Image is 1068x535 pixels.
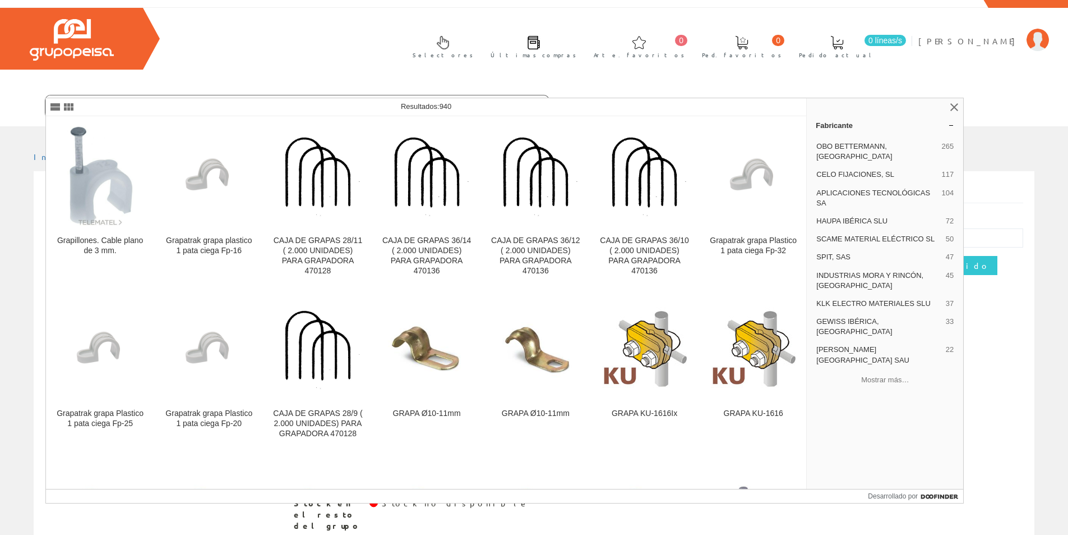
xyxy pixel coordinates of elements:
font: INDUSTRIAS MORA Y RINCÓN, [GEOGRAPHIC_DATA] [816,271,923,290]
font: CAJA DE GRAPAS 36/12 ( 2.000 UNIDADES) PARA GRAPADORA 470136 [491,236,580,275]
a: GRAPA Ø10-11mm GRAPA Ø10-11mm [482,290,590,452]
font: 37 [946,299,954,308]
font: CAJA DE GRAPAS 36/14 ( 2.000 UNIDADES) PARA GRAPADORA 470136 [382,236,471,275]
a: Grapatrak grapa plastico 1 pata ciega Fp-16 Grapatrak grapa plastico 1 pata ciega Fp-16 [155,117,263,289]
font: Stock en el resto del grupo [294,498,361,531]
font: Mostrar más… [861,375,909,383]
font: Fabricante [816,121,853,130]
a: CAJA DE GRAPAS 36/10 ( 2.000 UNIDADES) PARA GRAPADORA 470136 CAJA DE GRAPAS 36/10 ( 2.000 UNIDADE... [590,117,699,289]
img: GRAPA Ø10-11mm [382,304,472,395]
a: Inicio [34,152,81,162]
a: CAJA DE GRAPAS 36/14 ( 2.000 UNIDADES) PARA GRAPADORA 470136 CAJA DE GRAPAS 36/14 ( 2.000 UNIDADE... [373,117,481,289]
font: CAJA DE GRAPAS 36/10 ( 2.000 UNIDADES) PARA GRAPADORA 470136 [600,236,688,275]
font: SCAME MATERIAL ELÉCTRICO SL [816,235,935,243]
font: 45 [946,271,954,280]
font: Pedido actual [799,51,875,59]
a: Grapillones. Cable plano de 3 mm. Grapillones. Cable plano de 3 mm. [46,117,154,289]
img: CAJA DE GRAPAS 28/9 ( 2.000 UNIDADES) PARA GRAPADORA 470128 [272,304,363,395]
font: GRAPA Ø10-11mm [393,409,461,418]
font: 72 [946,217,954,225]
font: 940 [440,102,452,111]
img: Grapatrak grapa Plastico 1 pata ciega Fp-20 [164,304,254,395]
font: APLICACIONES TECNOLÓGICAS SA [816,189,930,207]
font: 0 líneas/s [868,36,902,45]
img: GRAPA KU-1616Ix [603,307,687,391]
img: GRAPA KU-1616 [711,307,796,391]
a: Desarrollado por [868,490,963,503]
img: CAJA DE GRAPAS 36/12 ( 2.000 UNIDADES) PARA GRAPADORA 470136 [491,131,581,221]
font: 22 [946,345,954,354]
font: 104 [942,189,954,197]
font: GEWISS IBÉRICA, [GEOGRAPHIC_DATA] [816,317,892,336]
a: CAJA DE GRAPAS 36/12 ( 2.000 UNIDADES) PARA GRAPADORA 470136 CAJA DE GRAPAS 36/12 ( 2.000 UNIDADE... [482,117,590,289]
font: GRAPA Ø10-11mm [502,409,570,418]
a: Grapatrak grapa Plastico 1 pata ciega Fp-20 Grapatrak grapa Plastico 1 pata ciega Fp-20 [155,290,263,452]
font: Grapatrak grapa plastico 1 pata ciega Fp-16 [166,236,252,255]
img: CAJA DE GRAPAS 36/14 ( 2.000 UNIDADES) PARA GRAPADORA 470136 [382,131,472,221]
font: HAUPA IBÉRICA SLU [816,217,887,225]
button: Mostrar más… [811,371,959,389]
a: Fabricante [807,116,963,134]
font: Grapatrak grapa Plastico 1 pata ciega Fp-20 [165,409,252,428]
img: Grapatrak grapa Plastico 1 pata ciega Fp-32 [708,131,798,221]
img: Grupo Peisa [30,19,114,61]
font: Ped. favoritos [702,51,782,59]
font: 117 [942,170,954,179]
font: 265 [942,142,954,150]
a: GRAPA KU-1616Ix GRAPA KU-1616Ix [590,290,699,452]
font: 0 [679,36,683,45]
font: Últimas compras [491,51,576,59]
a: GRAPA Ø10-11mm GRAPA Ø10-11mm [373,290,481,452]
font: 47 [946,253,954,261]
a: Grapatrak grapa Plastico 1 pata ciega Fp-32 Grapatrak grapa Plastico 1 pata ciega Fp-32 [699,117,807,289]
font: CAJA DE GRAPAS 28/9 ( 2.000 UNIDADES) PARA GRAPADORA 470128 [273,409,362,438]
a: Grapatrak grapa Plastico 1 pata ciega Fp-25 Grapatrak grapa Plastico 1 pata ciega Fp-25 [46,290,154,452]
font: Arte. favoritos [594,51,685,59]
font: 0 [776,36,780,45]
img: Grapillones. Cable plano de 3 mm. [67,126,133,227]
img: CAJA DE GRAPAS 36/10 ( 2.000 UNIDADES) PARA GRAPADORA 470136 [599,131,690,221]
a: GRAPA KU-1616 GRAPA KU-1616 [699,290,807,452]
a: CAJA DE GRAPAS 28/9 ( 2.000 UNIDADES) PARA GRAPADORA 470128 CAJA DE GRAPAS 28/9 ( 2.000 UNIDADES)... [263,290,372,452]
font: [PERSON_NAME] [918,36,1021,46]
font: CAJA DE GRAPAS 28/11 ( 2.000 UNIDADES) PARA GRAPADORA 470128 [274,236,362,275]
input: Buscar ... [45,95,527,118]
img: CAJA DE GRAPAS 28/11 ( 2.000 UNIDADES) PARA GRAPADORA 470128 [272,131,363,221]
font: SPIT, SAS [816,253,850,261]
a: [PERSON_NAME] [918,26,1049,37]
font: Grapillones. Cable plano de 3 mm. [57,236,143,255]
font: GRAPA KU-1616Ix [612,409,677,418]
font: Desarrollado por [868,492,918,500]
img: Grapatrak grapa Plastico 1 pata ciega Fp-25 [55,304,145,395]
img: GRAPA Ø10-11mm [491,304,581,395]
a: Selectores [401,26,479,65]
a: Últimas compras [479,26,582,65]
font: 50 [946,235,954,243]
font: Resultados: [401,102,440,111]
font: KLK ELECTRO MATERIALES SLU [816,299,931,308]
font: Selectores [413,51,473,59]
a: CAJA DE GRAPAS 28/11 ( 2.000 UNIDADES) PARA GRAPADORA 470128 CAJA DE GRAPAS 28/11 ( 2.000 UNIDADE... [263,117,372,289]
font: GRAPA KU-1616 [724,409,783,418]
font: 33 [946,317,954,326]
font: OBO BETTERMANN, [GEOGRAPHIC_DATA] [816,142,892,161]
font: Grapatrak grapa Plastico 1 pata ciega Fp-25 [57,409,144,428]
font: Grapatrak grapa Plastico 1 pata ciega Fp-32 [710,236,797,255]
font: [PERSON_NAME][GEOGRAPHIC_DATA] SAU [816,345,909,364]
img: Grapatrak grapa plastico 1 pata ciega Fp-16 [164,131,254,221]
font: CELO FIJACIONES, SL [816,170,894,179]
